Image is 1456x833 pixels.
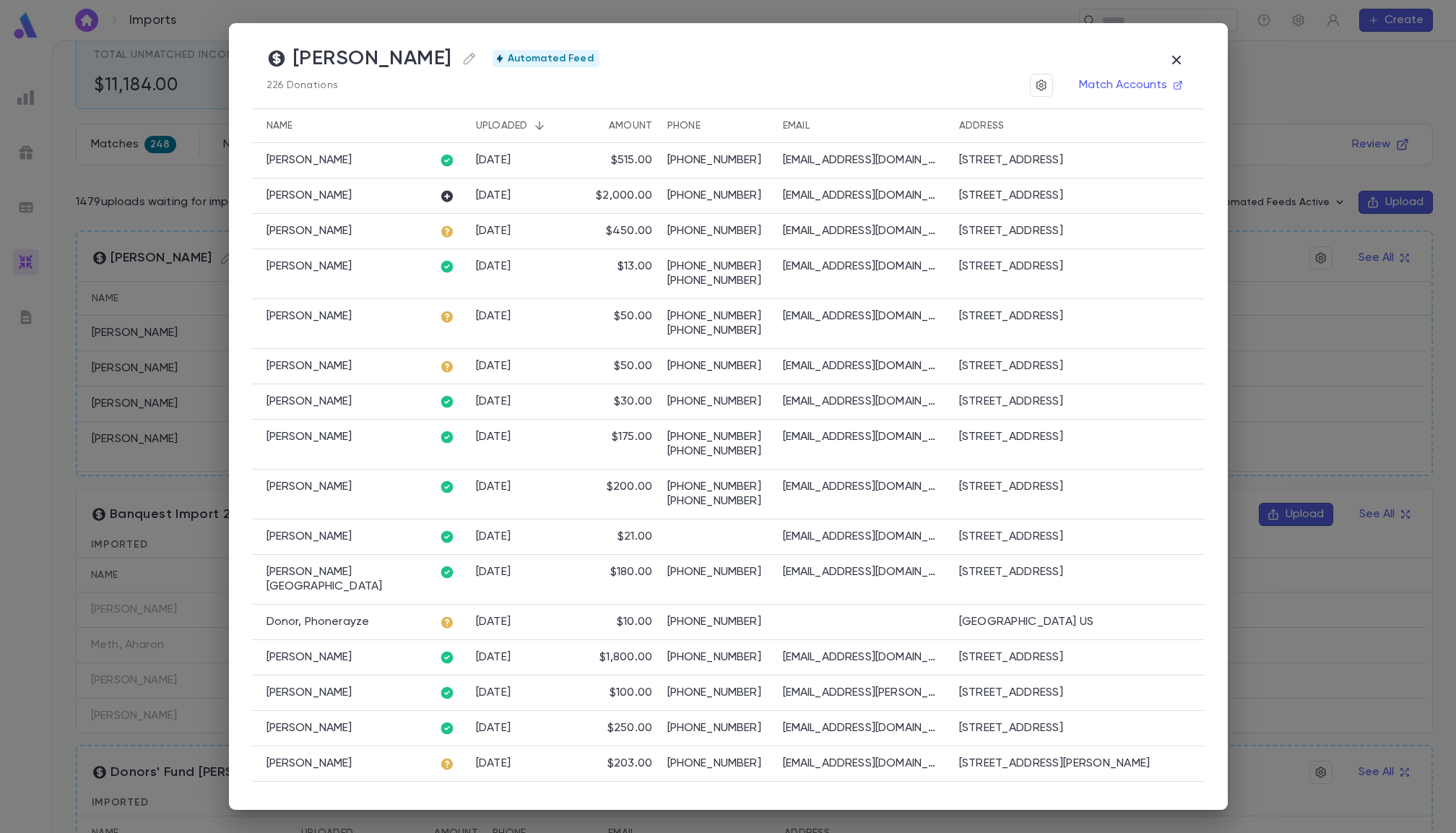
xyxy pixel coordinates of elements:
p: [PERSON_NAME] [266,480,352,494]
p: [EMAIL_ADDRESS][DOMAIN_NAME] [783,259,942,274]
div: $450.00 [606,224,653,238]
div: 8/8/2025 [476,686,511,700]
p: [PERSON_NAME] [266,359,352,374]
p: [EMAIL_ADDRESS][DOMAIN_NAME] [783,530,942,544]
div: $13.00 [617,259,653,274]
div: $100.00 [610,686,653,700]
p: [PHONE_NUMBER] [667,324,768,338]
p: [PHONE_NUMBER] [667,224,768,238]
p: [EMAIL_ADDRESS][DOMAIN_NAME] [783,650,942,665]
div: [STREET_ADDRESS] [959,259,1063,274]
div: 8/10/2025 [476,359,511,374]
p: [PHONE_NUMBER] [667,721,768,735]
div: Phone [660,108,776,143]
p: [PHONE_NUMBER] [667,650,768,665]
div: [STREET_ADDRESS][PERSON_NAME] [959,756,1150,771]
div: [STREET_ADDRESS] [959,153,1063,168]
div: 8/10/2025 [476,309,511,324]
div: $250.00 [607,721,653,735]
p: [EMAIL_ADDRESS][DOMAIN_NAME] [783,480,942,494]
div: Uploaded [469,108,577,143]
div: $10.00 [617,615,653,629]
div: 8/10/2025 [476,394,511,409]
p: [PHONE_NUMBER] [667,309,768,324]
p: [PHONE_NUMBER] [667,259,768,274]
div: 8/9/2025 [476,530,511,544]
p: [PHONE_NUMBER] [667,480,768,494]
div: Phone [667,108,701,143]
div: [STREET_ADDRESS] [959,530,1063,544]
div: Uploaded [476,108,528,143]
div: Email [783,108,810,143]
div: [STREET_ADDRESS] [959,721,1063,735]
p: [PERSON_NAME] [266,224,352,238]
div: 8/8/2025 [476,756,511,771]
p: [PERSON_NAME] [266,189,352,203]
div: 8/11/2025 [476,189,511,203]
div: 8/8/2025 [476,721,511,735]
p: [PHONE_NUMBER] [667,189,768,203]
div: $515.00 [611,153,653,168]
div: Email [776,108,952,143]
p: [PERSON_NAME] [266,259,352,274]
div: 8/9/2025 [476,430,511,444]
p: [PERSON_NAME] [266,394,352,409]
div: $200.00 [607,480,653,494]
p: [PHONE_NUMBER] [667,444,768,459]
p: [PHONE_NUMBER] [667,494,768,509]
div: [STREET_ADDRESS] [959,430,1063,444]
div: 8/8/2025 [476,565,511,579]
div: $2,000.00 [596,189,653,203]
button: Sort [586,114,609,137]
div: Name [266,108,293,143]
div: $30.00 [614,394,653,409]
div: Address [952,108,1205,143]
p: [EMAIL_ADDRESS][PERSON_NAME][DOMAIN_NAME] [783,686,942,700]
p: [PERSON_NAME] [266,686,352,700]
p: [PHONE_NUMBER] [667,686,768,700]
p: [PHONE_NUMBER] [667,615,768,629]
p: [EMAIL_ADDRESS][DOMAIN_NAME] [783,756,942,771]
div: 8/11/2025 [476,153,511,168]
div: 8/8/2025 [476,650,511,665]
p: [PERSON_NAME] [266,153,352,168]
p: [PHONE_NUMBER] [667,756,768,771]
div: $21.00 [617,530,653,544]
div: [STREET_ADDRESS] [959,650,1063,665]
div: [STREET_ADDRESS] [959,686,1063,700]
p: [PERSON_NAME][GEOGRAPHIC_DATA] [266,565,425,594]
p: [PHONE_NUMBER] [667,359,768,374]
div: 8/10/2025 [476,224,511,238]
p: [EMAIL_ADDRESS][DOMAIN_NAME] [783,309,942,324]
div: [STREET_ADDRESS] [959,394,1063,409]
p: [EMAIL_ADDRESS][DOMAIN_NAME] [783,721,942,735]
p: [EMAIL_ADDRESS][DOMAIN_NAME] [783,394,942,409]
div: Amount [609,108,653,143]
div: Name [252,108,433,143]
p: [EMAIL_ADDRESS][DOMAIN_NAME] [783,430,942,444]
div: $203.00 [607,756,653,771]
button: Match Accounts [1070,74,1190,97]
h4: [PERSON_NAME] [266,46,481,71]
div: [STREET_ADDRESS] [959,224,1063,238]
p: [EMAIL_ADDRESS][DOMAIN_NAME] [783,189,942,203]
p: [EMAIL_ADDRESS][DOMAIN_NAME] [783,153,942,168]
div: [GEOGRAPHIC_DATA] US [959,615,1094,629]
p: [PERSON_NAME] [266,650,352,665]
div: $180.00 [610,565,653,579]
p: [EMAIL_ADDRESS][DOMAIN_NAME] [783,565,942,579]
div: [STREET_ADDRESS] [959,309,1063,324]
p: [EMAIL_ADDRESS][DOMAIN_NAME] [783,224,942,238]
p: [PHONE_NUMBER] [667,274,768,288]
div: $1,800.00 [599,650,653,665]
span: Automated Feed [502,53,599,64]
div: [STREET_ADDRESS] [959,189,1063,203]
div: [STREET_ADDRESS] [959,565,1063,579]
div: 8/9/2025 [476,480,511,494]
button: Sort [528,114,551,137]
div: $50.00 [614,359,653,374]
p: [PERSON_NAME] [266,430,352,444]
div: Address [959,108,1005,143]
div: 8/8/2025 [476,615,511,629]
p: [PHONE_NUMBER] [667,153,768,168]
